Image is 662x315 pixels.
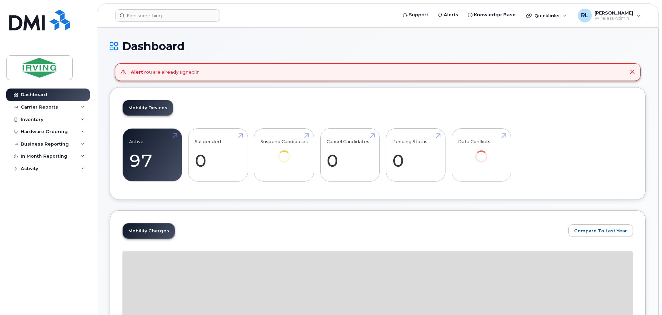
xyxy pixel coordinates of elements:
[131,69,201,75] div: You are already signed in.
[574,228,627,234] span: Compare To Last Year
[392,132,439,178] a: Pending Status 0
[195,132,241,178] a: Suspended 0
[260,132,308,172] a: Suspend Candidates
[129,132,176,178] a: Active 97
[110,40,646,52] h1: Dashboard
[327,132,373,178] a: Cancel Candidates 0
[568,224,633,237] button: Compare To Last Year
[123,100,173,115] a: Mobility Devices
[123,223,175,239] a: Mobility Charges
[458,132,505,172] a: Data Conflicts
[131,69,143,75] strong: Alert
